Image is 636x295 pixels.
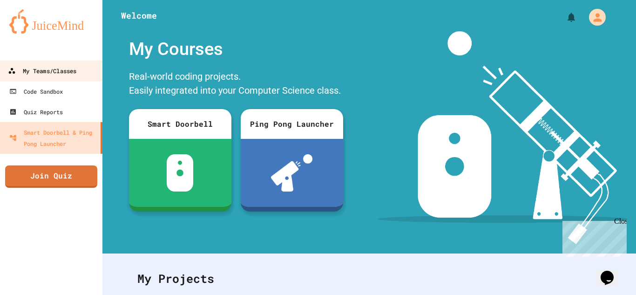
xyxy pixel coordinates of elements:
img: logo-orange.svg [9,9,93,34]
div: My Courses [124,31,348,67]
div: My Account [579,7,608,28]
div: Smart Doorbell & Ping Pong Launcher [9,127,97,149]
a: Join Quiz [5,165,97,188]
div: My Teams/Classes [8,65,76,77]
div: Ping Pong Launcher [241,109,343,139]
div: Smart Doorbell [129,109,231,139]
div: Real-world coding projects. Easily integrated into your Computer Science class. [124,67,348,102]
div: My Notifications [548,9,579,25]
iframe: chat widget [597,258,627,286]
div: Quiz Reports [9,106,63,117]
iframe: chat widget [559,217,627,257]
img: banner-image-my-projects.png [378,31,627,244]
img: sdb-white.svg [167,154,193,192]
div: Code Sandbox [9,86,63,97]
div: Chat with us now!Close [4,4,64,59]
img: ppl-with-ball.png [271,154,312,192]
